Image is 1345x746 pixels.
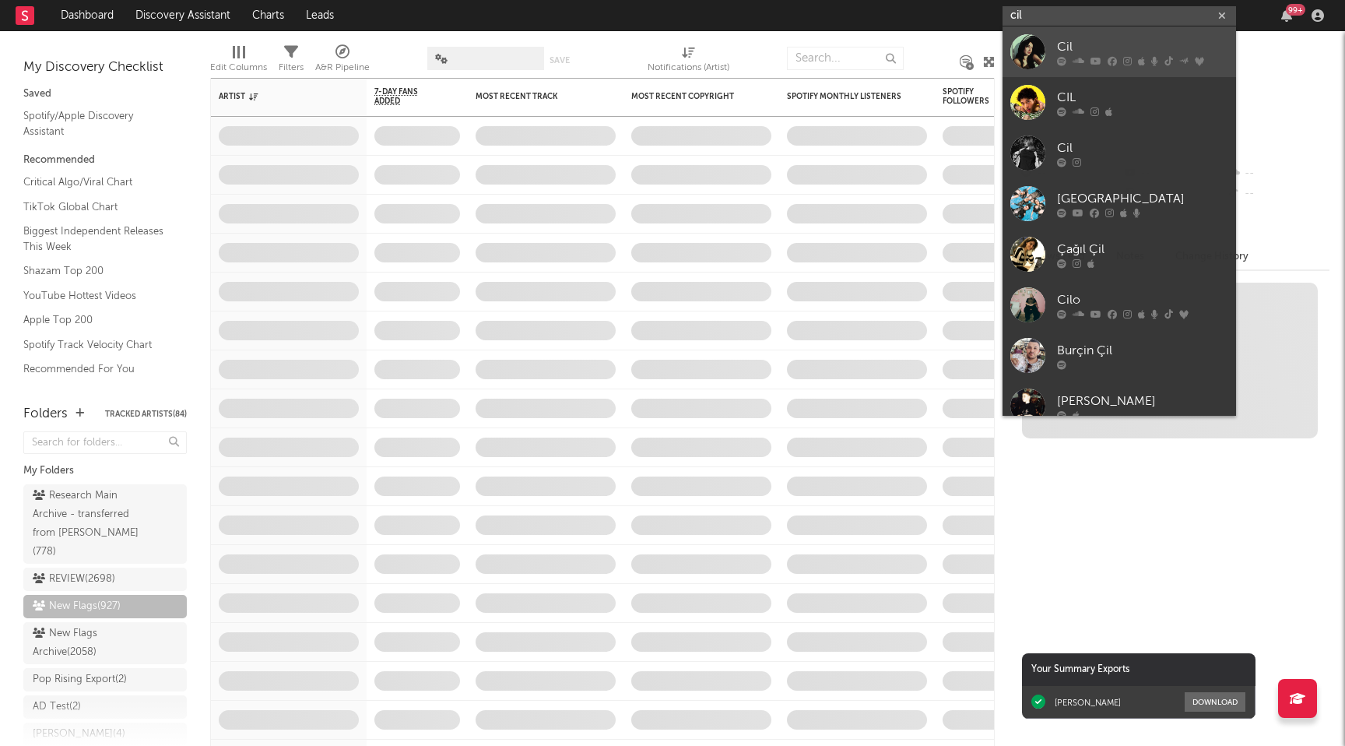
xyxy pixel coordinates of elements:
[23,199,171,216] a: TikTok Global Chart
[1003,280,1236,330] a: Cilo
[1226,184,1329,204] div: --
[787,47,904,70] input: Search...
[23,361,171,378] a: Recommended For You
[23,431,187,454] input: Search for folders...
[787,92,904,101] div: Spotify Monthly Listeners
[1185,692,1245,712] button: Download
[1003,6,1236,26] input: Search for artists
[210,39,267,84] div: Edit Columns
[1057,341,1228,360] div: Burçin Çil
[23,287,171,304] a: YouTube Hottest Videos
[1003,128,1236,178] a: Cil
[23,85,187,104] div: Saved
[315,39,370,84] div: A&R Pipeline
[631,92,748,101] div: Most Recent Copyright
[279,39,304,84] div: Filters
[279,58,304,77] div: Filters
[23,58,187,77] div: My Discovery Checklist
[1226,164,1329,184] div: --
[476,92,592,101] div: Most Recent Track
[1281,9,1292,22] button: 99+
[648,58,729,77] div: Notifications (Artist)
[1057,139,1228,157] div: Cil
[315,58,370,77] div: A&R Pipeline
[1057,290,1228,309] div: Cilo
[23,668,187,691] a: Pop Rising Export(2)
[1286,4,1305,16] div: 99 +
[23,262,171,280] a: Shazam Top 200
[219,92,335,101] div: Artist
[33,597,121,616] div: New Flags ( 927 )
[1055,697,1121,708] div: [PERSON_NAME]
[210,58,267,77] div: Edit Columns
[33,670,127,689] div: Pop Rising Export ( 2 )
[23,462,187,480] div: My Folders
[23,311,171,329] a: Apple Top 200
[1022,653,1255,686] div: Your Summary Exports
[23,405,68,424] div: Folders
[550,56,570,65] button: Save
[1057,88,1228,107] div: CIL
[1003,178,1236,229] a: [GEOGRAPHIC_DATA]
[23,336,171,354] a: Spotify Track Velocity Chart
[943,87,997,106] div: Spotify Followers
[23,568,187,591] a: REVIEW(2698)
[23,595,187,618] a: New Flags(927)
[23,223,171,255] a: Biggest Independent Releases This Week
[33,725,125,744] div: [PERSON_NAME] ( 4 )
[648,39,729,84] div: Notifications (Artist)
[1003,26,1236,77] a: Cil
[23,151,187,170] div: Recommended
[1057,392,1228,410] div: [PERSON_NAME]
[1057,189,1228,208] div: [GEOGRAPHIC_DATA]
[1057,37,1228,56] div: Cil
[105,410,187,418] button: Tracked Artists(84)
[33,625,142,662] div: New Flags Archive ( 2058 )
[33,570,115,589] div: REVIEW ( 2698 )
[23,174,171,191] a: Critical Algo/Viral Chart
[33,698,81,716] div: AD Test ( 2 )
[33,487,142,561] div: Research Main Archive - transferred from [PERSON_NAME] ( 778 )
[23,723,187,746] a: [PERSON_NAME](4)
[1003,229,1236,280] a: Çağıl Çil
[1003,77,1236,128] a: CIL
[374,87,437,106] span: 7-Day Fans Added
[23,695,187,719] a: AD Test(2)
[23,484,187,564] a: Research Main Archive - transferred from [PERSON_NAME](778)
[23,622,187,664] a: New Flags Archive(2058)
[23,107,171,139] a: Spotify/Apple Discovery Assistant
[1003,381,1236,431] a: [PERSON_NAME]
[1003,330,1236,381] a: Burçin Çil
[1057,240,1228,259] div: Çağıl Çil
